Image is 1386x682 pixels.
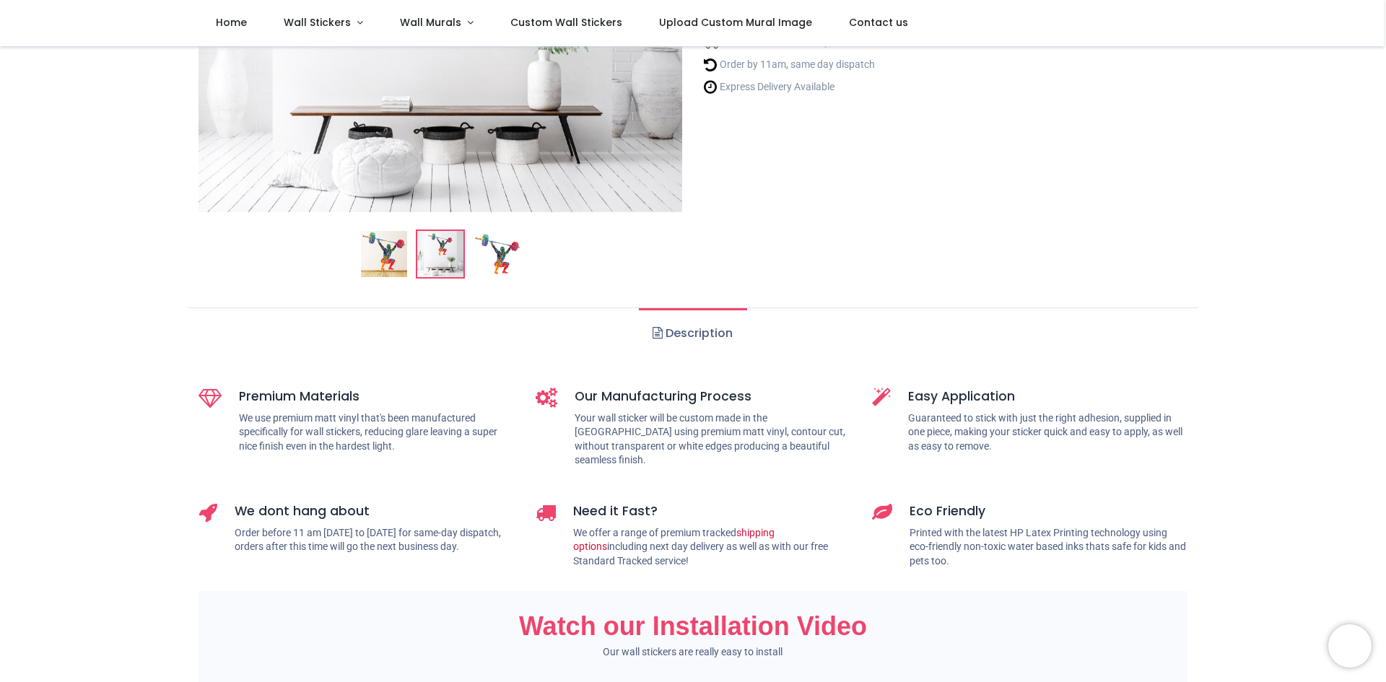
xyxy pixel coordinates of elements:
[659,15,812,30] span: Upload Custom Mural Image
[284,15,351,30] span: Wall Stickers
[1328,624,1372,668] iframe: Brevo live chat
[908,411,1187,454] p: Guaranteed to stick with just the right adhesion, supplied in one piece, making your sticker quic...
[417,231,463,277] img: WS-70456-02
[573,526,851,569] p: We offer a range of premium tracked including next day delivery as well as with our free Standard...
[199,645,1187,660] p: Our wall stickers are really easy to install
[575,411,851,468] p: Your wall sticker will be custom made in the [GEOGRAPHIC_DATA] using premium matt vinyl, contour ...
[239,388,514,406] h5: Premium Materials
[910,502,1187,520] h5: Eco Friendly
[216,15,247,30] span: Home
[361,231,407,277] img: Weight Lifting 4 Fitness Gym Wall Sticker
[704,57,911,72] li: Order by 11am, same day dispatch
[910,526,1187,569] p: Printed with the latest HP Latex Printing technology using eco-friendly non-toxic water based ink...
[575,388,851,406] h5: Our Manufacturing Process
[239,411,514,454] p: We use premium matt vinyl that's been manufactured specifically for wall stickers, reducing glare...
[704,79,911,95] li: Express Delivery Available
[639,308,746,359] a: Description
[510,15,622,30] span: Custom Wall Stickers
[474,231,520,277] img: WS-70456-03
[400,15,461,30] span: Wall Murals
[849,15,908,30] span: Contact us
[235,502,514,520] h5: We dont hang about
[519,611,867,641] span: Watch our Installation Video
[908,388,1187,406] h5: Easy Application
[573,502,851,520] h5: Need it Fast?
[235,526,514,554] p: Order before 11 am [DATE] to [DATE] for same-day dispatch, orders after this time will go the nex...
